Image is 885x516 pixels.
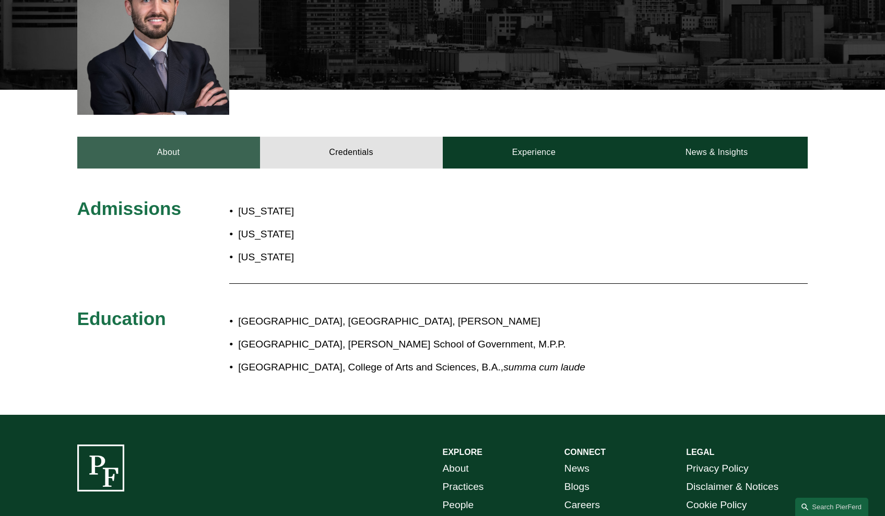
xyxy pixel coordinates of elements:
[564,460,589,478] a: News
[238,335,716,354] p: [GEOGRAPHIC_DATA], [PERSON_NAME] School of Government, M.P.P.
[238,358,716,377] p: [GEOGRAPHIC_DATA], College of Arts and Sciences, B.A.,
[564,496,600,514] a: Careers
[503,362,585,373] em: summa cum laude
[260,137,443,168] a: Credentials
[443,448,482,457] strong: EXPLORE
[564,448,606,457] strong: CONNECT
[686,448,714,457] strong: LEGAL
[77,198,181,219] span: Admissions
[77,308,166,329] span: Education
[238,248,503,267] p: [US_STATE]
[686,460,748,478] a: Privacy Policy
[238,225,503,244] p: [US_STATE]
[686,496,747,514] a: Cookie Policy
[238,313,716,331] p: [GEOGRAPHIC_DATA], [GEOGRAPHIC_DATA], [PERSON_NAME]
[795,498,868,516] a: Search this site
[443,137,626,168] a: Experience
[686,478,778,496] a: Disclaimer & Notices
[625,137,808,168] a: News & Insights
[443,478,484,496] a: Practices
[564,478,589,496] a: Blogs
[238,202,503,221] p: [US_STATE]
[443,496,474,514] a: People
[443,460,469,478] a: About
[77,137,260,168] a: About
